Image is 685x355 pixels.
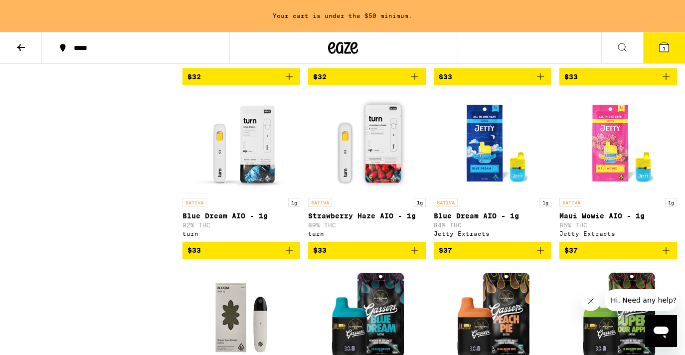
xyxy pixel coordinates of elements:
[645,315,677,347] iframe: Button to launch messaging window
[434,230,551,237] div: Jetty Extracts
[643,32,685,63] button: 1
[187,246,201,254] span: $33
[308,93,426,242] a: Open page for Strawberry Haze AIO - 1g from turn
[308,198,332,207] p: SATIVA
[559,198,583,207] p: SATIVA
[308,230,426,237] div: turn
[564,246,578,254] span: $37
[182,212,300,220] p: Blue Dream AIO - 1g
[581,291,601,311] iframe: Close message
[434,212,551,220] p: Blue Dream AIO - 1g
[663,45,666,51] span: 1
[308,212,426,220] p: Strawberry Haze AIO - 1g
[308,222,426,228] p: 89% THC
[539,198,551,207] p: 1g
[182,222,300,228] p: 92% THC
[191,93,291,193] img: turn - Blue Dream AIO - 1g
[434,242,551,259] button: Add to bag
[559,230,677,237] div: Jetty Extracts
[317,93,417,193] img: turn - Strawberry Haze AIO - 1g
[313,246,327,254] span: $33
[564,73,578,81] span: $33
[182,230,300,237] div: turn
[434,68,551,85] button: Add to bag
[559,222,677,228] p: 85% THC
[308,242,426,259] button: Add to bag
[559,68,677,85] button: Add to bag
[568,93,668,193] img: Jetty Extracts - Maui Wowie AIO - 1g
[182,93,300,242] a: Open page for Blue Dream AIO - 1g from turn
[439,73,452,81] span: $33
[313,73,327,81] span: $32
[559,93,677,242] a: Open page for Maui Wowie AIO - 1g from Jetty Extracts
[665,198,677,207] p: 1g
[182,68,300,85] button: Add to bag
[182,242,300,259] button: Add to bag
[559,212,677,220] p: Maui Wowie AIO - 1g
[288,198,300,207] p: 1g
[439,246,452,254] span: $37
[434,222,551,228] p: 84% THC
[187,73,201,81] span: $32
[308,68,426,85] button: Add to bag
[443,93,542,193] img: Jetty Extracts - Blue Dream AIO - 1g
[182,198,206,207] p: SATIVA
[414,198,426,207] p: 1g
[605,289,677,311] iframe: Message from company
[559,242,677,259] button: Add to bag
[434,198,458,207] p: SATIVA
[434,93,551,242] a: Open page for Blue Dream AIO - 1g from Jetty Extracts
